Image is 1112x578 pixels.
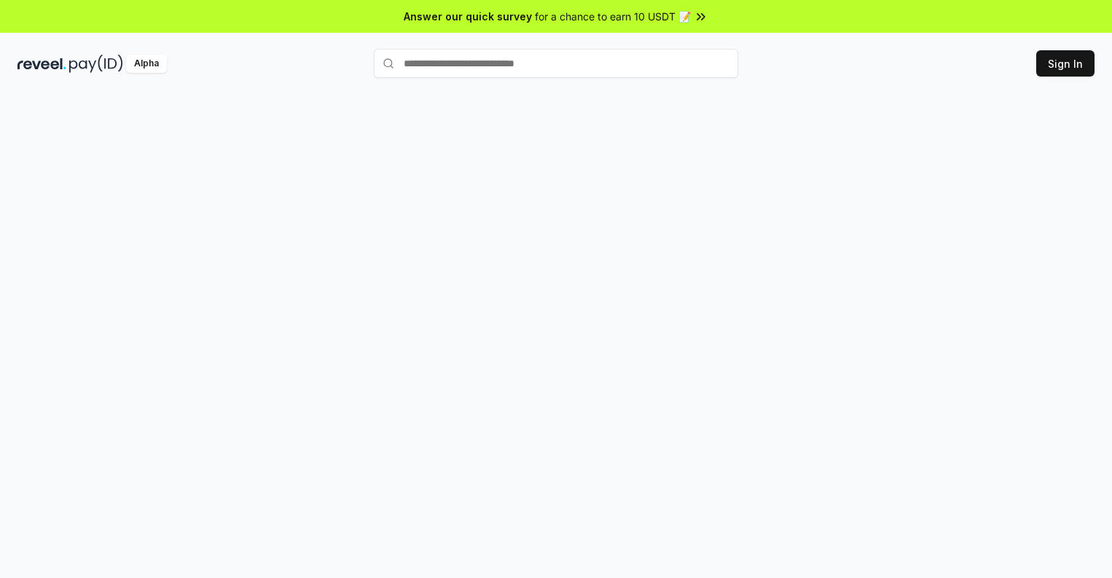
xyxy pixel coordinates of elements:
[535,9,691,24] span: for a chance to earn 10 USDT 📝
[69,55,123,73] img: pay_id
[17,55,66,73] img: reveel_dark
[1036,50,1095,77] button: Sign In
[126,55,167,73] div: Alpha
[404,9,532,24] span: Answer our quick survey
